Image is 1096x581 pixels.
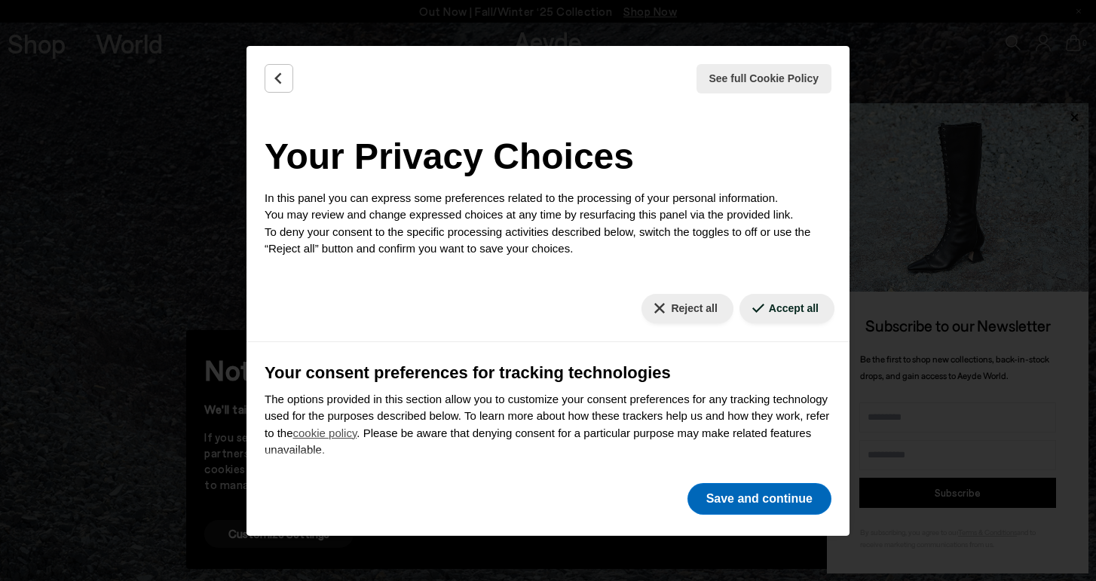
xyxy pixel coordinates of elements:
[265,64,293,93] button: Back
[293,427,357,439] a: cookie policy - link opens in a new tab
[641,294,733,323] button: Reject all
[696,64,832,93] button: See full Cookie Policy
[265,391,831,459] p: The options provided in this section allow you to customize your consent preferences for any trac...
[265,190,831,258] p: In this panel you can express some preferences related to the processing of your personal informa...
[265,360,831,385] h3: Your consent preferences for tracking technologies
[739,294,834,323] button: Accept all
[687,483,831,515] button: Save and continue
[709,71,819,87] span: See full Cookie Policy
[265,130,831,184] h2: Your Privacy Choices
